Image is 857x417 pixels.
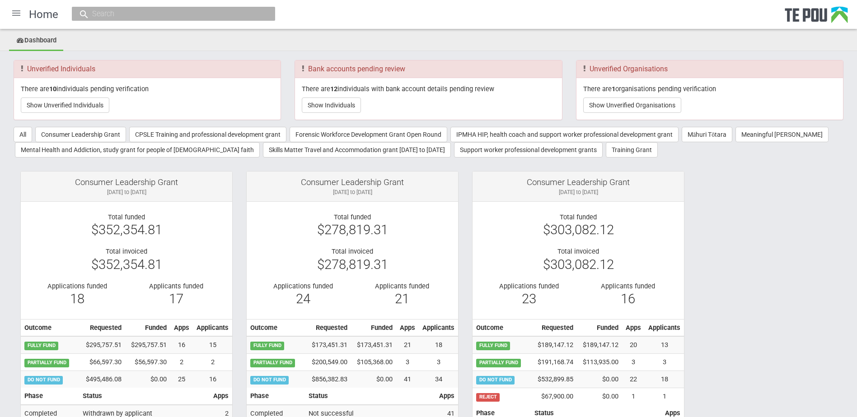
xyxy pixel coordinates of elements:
[15,142,260,158] button: Mental Health and Addiction, study grant for people of [DEMOGRAPHIC_DATA] faith
[24,359,69,367] span: PARTIALLY FUND
[133,282,219,290] div: Applicants funded
[302,85,555,93] p: There are individuals with bank account details pending review
[250,342,284,350] span: FULLY FUND
[645,371,684,388] td: 18
[479,260,677,269] div: $303,082.12
[304,319,351,336] th: Requested
[250,359,295,367] span: PARTIALLY FUND
[302,65,555,73] h3: Bank accounts pending review
[28,188,225,196] div: [DATE] to [DATE]
[89,9,248,19] input: Search
[585,295,670,303] div: 16
[682,127,732,142] button: Māhuri Tōtara
[583,85,836,93] p: There are organisations pending verification
[253,188,451,196] div: [DATE] to [DATE]
[34,282,120,290] div: Applications funded
[253,226,451,234] div: $278,819.31
[645,336,684,353] td: 13
[302,97,361,113] button: Show Individuals
[396,354,419,371] td: 3
[476,359,521,367] span: PARTIALLY FUND
[79,388,210,405] th: Status
[419,319,458,336] th: Applicants
[304,354,351,371] td: $200,549.00
[290,127,447,142] button: Forensic Workforce Development Grant Open Round
[735,127,829,142] button: Meaningful [PERSON_NAME]
[49,85,56,93] b: 10
[193,371,232,388] td: 16
[9,31,63,51] a: Dashboard
[263,142,451,158] button: Skills Matter Travel and Accommodation grant [DATE] to [DATE]
[14,127,32,142] button: All
[125,336,170,353] td: $295,757.51
[193,354,232,371] td: 2
[78,354,125,371] td: $66,597.30
[612,85,615,93] b: 1
[645,354,684,371] td: 3
[577,371,622,388] td: $0.00
[351,371,396,388] td: $0.00
[28,213,225,221] div: Total funded
[193,319,232,336] th: Applicants
[210,388,232,405] th: Apps
[21,97,109,113] button: Show Unverified Individuals
[645,319,684,336] th: Applicants
[125,354,170,371] td: $56,597.30
[21,85,274,93] p: There are individuals pending verification
[530,336,577,353] td: $189,147.12
[486,295,571,303] div: 23
[476,393,500,401] span: REJECT
[129,127,286,142] button: CPSLE Training and professional development grant
[260,282,346,290] div: Applications funded
[359,282,445,290] div: Applicants funded
[577,319,622,336] th: Funded
[479,247,677,255] div: Total invoiced
[28,247,225,255] div: Total invoiced
[419,336,458,353] td: 18
[419,354,458,371] td: 3
[253,213,451,221] div: Total funded
[28,178,225,186] div: Consumer Leadership Grant
[253,260,451,269] div: $278,819.31
[170,319,193,336] th: Apps
[24,342,58,350] span: FULLY FUND
[606,142,658,158] button: Training Grant
[170,354,193,371] td: 2
[585,282,670,290] div: Applicants funded
[253,178,451,186] div: Consumer Leadership Grant
[330,85,337,93] b: 12
[193,336,232,353] td: 15
[21,319,78,336] th: Outcome
[21,388,79,405] th: Phase
[530,354,577,371] td: $191,168.74
[479,213,677,221] div: Total funded
[359,295,445,303] div: 21
[247,388,305,405] th: Phase
[125,371,170,388] td: $0.00
[21,65,274,73] h3: Unverified Individuals
[583,65,836,73] h3: Unverified Organisations
[351,354,396,371] td: $105,368.00
[476,376,515,384] span: DO NOT FUND
[479,178,677,186] div: Consumer Leadership Grant
[396,371,419,388] td: 41
[78,319,125,336] th: Requested
[486,282,571,290] div: Applications funded
[476,342,510,350] span: FULLY FUND
[530,388,577,405] td: $67,900.00
[622,371,645,388] td: 22
[247,319,304,336] th: Outcome
[622,319,645,336] th: Apps
[419,371,458,388] td: 34
[305,388,436,405] th: Status
[170,371,193,388] td: 25
[396,319,419,336] th: Apps
[170,336,193,353] td: 16
[479,188,677,196] div: [DATE] to [DATE]
[530,371,577,388] td: $532,899.85
[450,127,679,142] button: IPMHA HIP, health coach and support worker professional development grant
[34,295,120,303] div: 18
[78,336,125,353] td: $295,757.51
[622,354,645,371] td: 3
[622,336,645,353] td: 20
